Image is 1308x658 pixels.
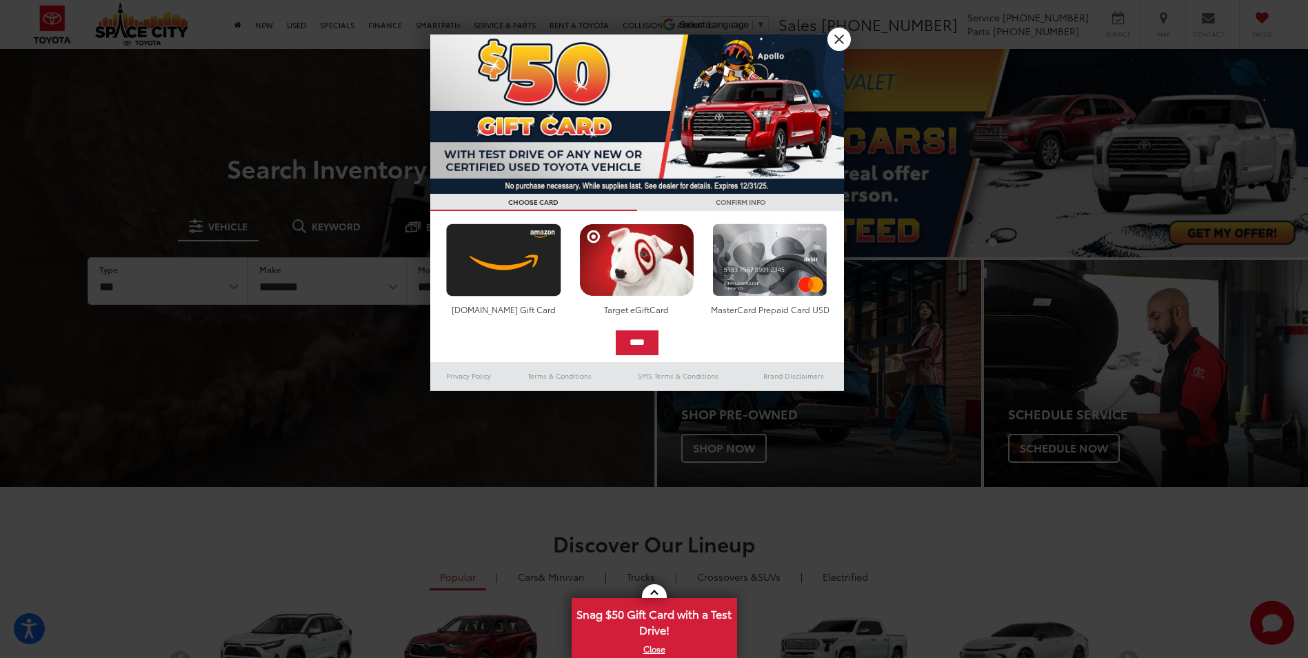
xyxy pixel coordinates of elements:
span: Snag $50 Gift Card with a Test Drive! [573,599,736,641]
a: Brand Disclaimers [743,368,844,384]
a: Terms & Conditions [507,368,612,384]
a: Privacy Policy [430,368,507,384]
div: MasterCard Prepaid Card USD [709,303,831,315]
img: 53411_top_152338.jpg [430,34,844,194]
div: [DOMAIN_NAME] Gift Card [443,303,565,315]
div: Target eGiftCard [576,303,698,315]
h3: CHOOSE CARD [430,194,637,211]
a: SMS Terms & Conditions [613,368,743,384]
img: amazoncard.png [443,223,565,297]
h3: CONFIRM INFO [637,194,844,211]
img: targetcard.png [576,223,698,297]
img: mastercard.png [709,223,831,297]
